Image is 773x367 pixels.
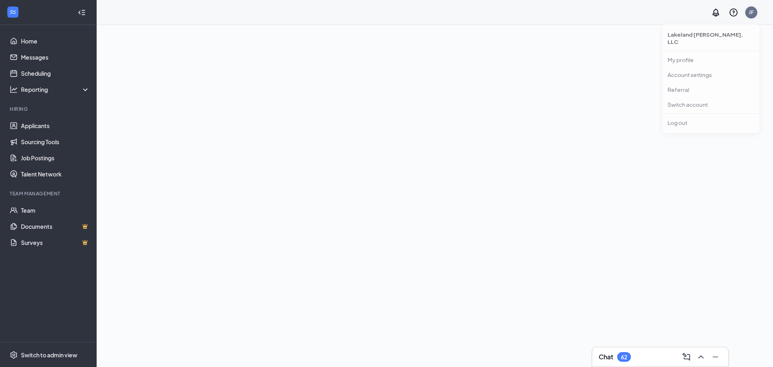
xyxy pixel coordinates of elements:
a: My profile [668,59,754,67]
a: Scheduling [21,65,90,81]
a: Team [21,202,90,218]
a: SurveysCrown [21,234,90,251]
div: Lakeland [PERSON_NAME], LLC [663,27,759,52]
svg: Notifications [711,8,721,17]
a: Talent Network [21,166,90,182]
a: Job Postings [21,150,90,166]
a: Referral [668,91,754,100]
div: JF [749,9,754,16]
a: Home [21,33,90,49]
a: DocumentsCrown [21,218,90,234]
a: Messages [21,49,90,65]
div: Team Management [10,190,88,197]
button: Minimize [709,350,722,363]
svg: ChevronUp [696,352,706,362]
svg: QuestionInfo [729,8,738,17]
a: Applicants [21,118,90,134]
button: ComposeMessage [680,350,693,363]
a: Switch account [668,108,708,115]
svg: Settings [10,351,18,359]
svg: Minimize [711,352,720,362]
div: 62 [621,354,627,361]
div: Reporting [21,85,90,93]
div: Switch to admin view [21,351,77,359]
h3: Chat [599,352,613,361]
a: Account settings [668,75,754,83]
svg: Collapse [78,8,86,17]
svg: Analysis [10,85,18,93]
div: Log out [668,127,754,135]
div: Hiring [10,106,88,112]
a: Sourcing Tools [21,134,90,150]
svg: WorkstreamLogo [9,8,17,16]
button: ChevronUp [694,350,707,363]
svg: ComposeMessage [682,352,691,362]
